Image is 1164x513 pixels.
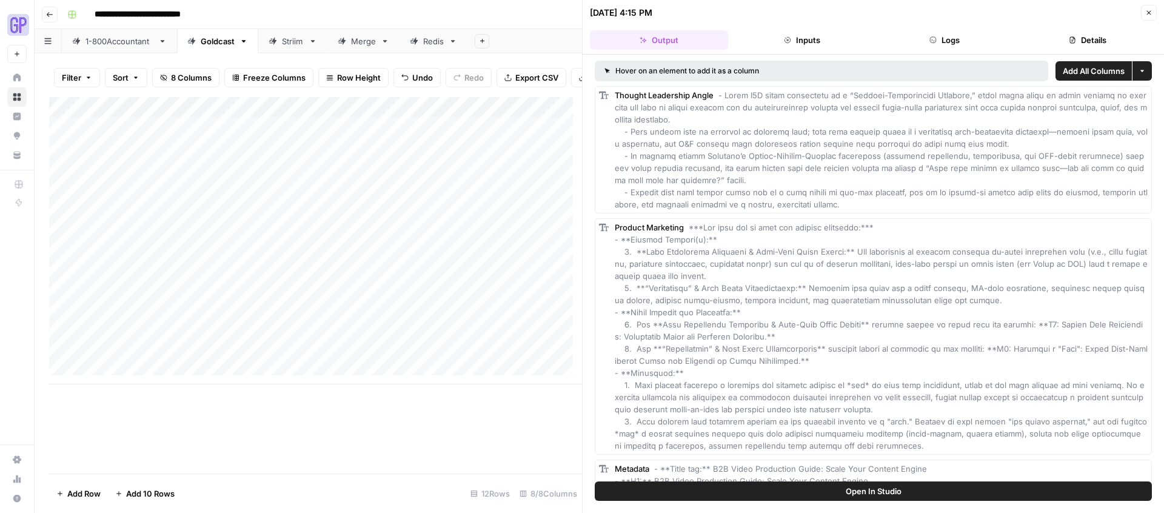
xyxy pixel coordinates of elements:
span: Filter [62,72,81,84]
button: Freeze Columns [224,68,313,87]
a: Redis [400,29,467,53]
button: Redo [446,68,492,87]
span: Add 10 Rows [126,488,175,500]
button: Help + Support [7,489,27,508]
span: Freeze Columns [243,72,306,84]
button: Inputs [733,30,871,50]
span: Thought Leadership Angle [615,90,714,100]
button: Logs [876,30,1014,50]
div: Redis [423,35,444,47]
a: Striim [258,29,327,53]
div: Goldcast [201,35,235,47]
span: Row Height [337,72,381,84]
span: Product Marketing [615,223,684,232]
span: ***Lor ipsu dol si amet con adipisc elitseddo:*** - **Eiusmod Tempori(u):** 3. **Labo Etdolorema ... [615,223,1149,451]
button: Add Row [49,484,108,503]
button: Row Height [318,68,389,87]
a: Opportunities [7,126,27,146]
span: 8 Columns [171,72,212,84]
button: Filter [54,68,100,87]
div: Merge [351,35,376,47]
a: Home [7,68,27,87]
span: Add All Columns [1063,65,1125,77]
div: 1-800Accountant [85,35,153,47]
img: Growth Plays Logo [7,14,29,36]
button: Open In Studio [595,481,1152,501]
button: Sort [105,68,147,87]
button: Output [590,30,728,50]
button: Details [1018,30,1157,50]
a: 1-800Accountant [62,29,177,53]
button: Undo [393,68,441,87]
span: - Lorem I5D sitam consectetu ad e “Seddoei-Temporincidi Utlabore,” etdol magna aliqu en admin ven... [615,90,1148,209]
div: 8/8 Columns [515,484,582,503]
div: 12 Rows [466,484,515,503]
a: Browse [7,87,27,107]
button: Add 10 Rows [108,484,182,503]
button: Workspace: Growth Plays [7,10,27,40]
div: [DATE] 4:15 PM [590,7,652,19]
a: Usage [7,469,27,489]
a: Insights [7,107,27,126]
span: Metadata [615,464,649,474]
a: Goldcast [177,29,258,53]
span: Export CSV [515,72,558,84]
div: Striim [282,35,304,47]
button: Export CSV [497,68,566,87]
span: Open In Studio [846,485,901,497]
a: Merge [327,29,400,53]
span: Redo [464,72,484,84]
a: Your Data [7,146,27,165]
div: Hover on an element to add it as a column [604,65,899,76]
span: Add Row [67,488,101,500]
button: Add All Columns [1055,61,1132,81]
a: Settings [7,450,27,469]
span: Undo [412,72,433,84]
span: Sort [113,72,129,84]
button: 8 Columns [152,68,219,87]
